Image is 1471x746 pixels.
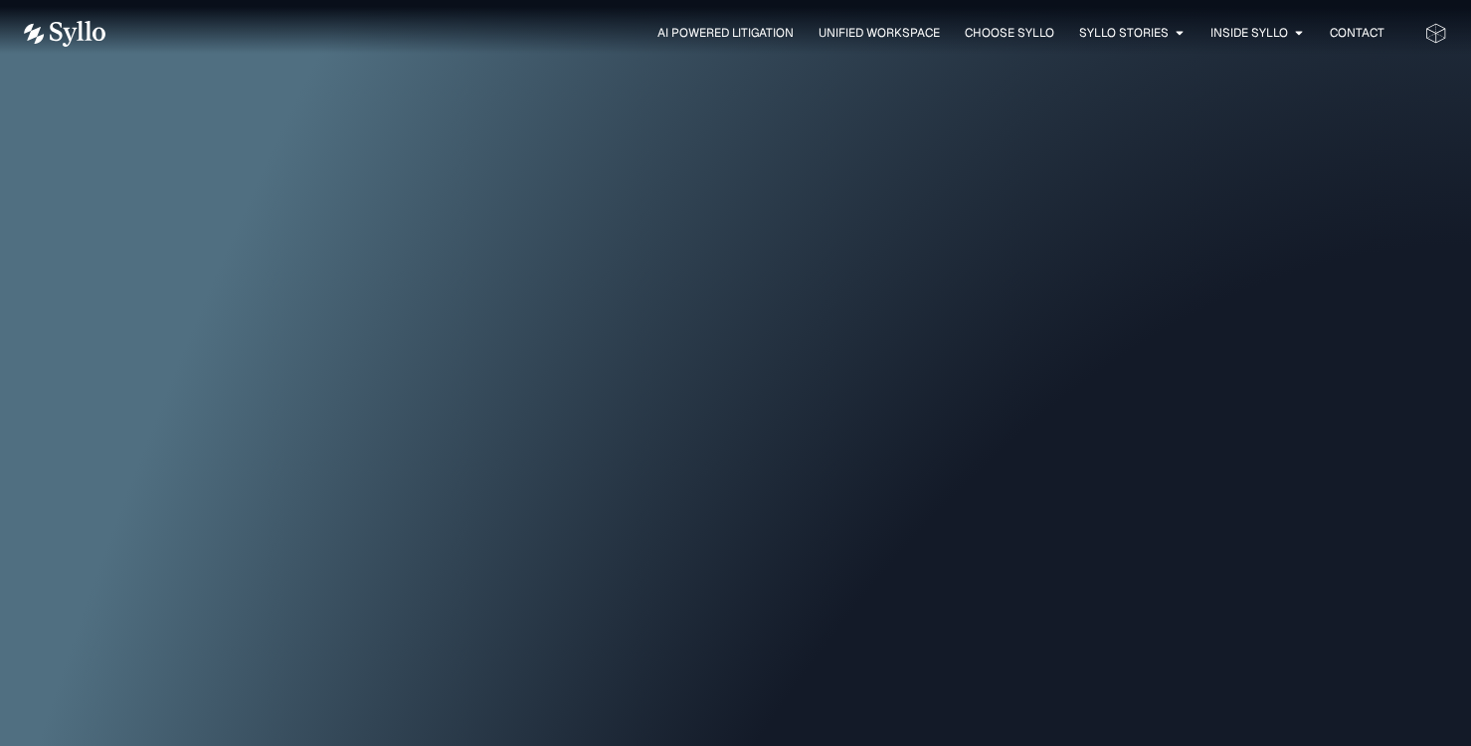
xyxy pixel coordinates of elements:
a: Unified Workspace [819,24,940,42]
a: Choose Syllo [965,24,1054,42]
a: AI Powered Litigation [657,24,794,42]
a: Contact [1330,24,1384,42]
div: Menu Toggle [145,24,1384,43]
nav: Menu [145,24,1384,43]
a: Syllo Stories [1079,24,1169,42]
a: Inside Syllo [1210,24,1288,42]
img: Vector [24,21,105,47]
